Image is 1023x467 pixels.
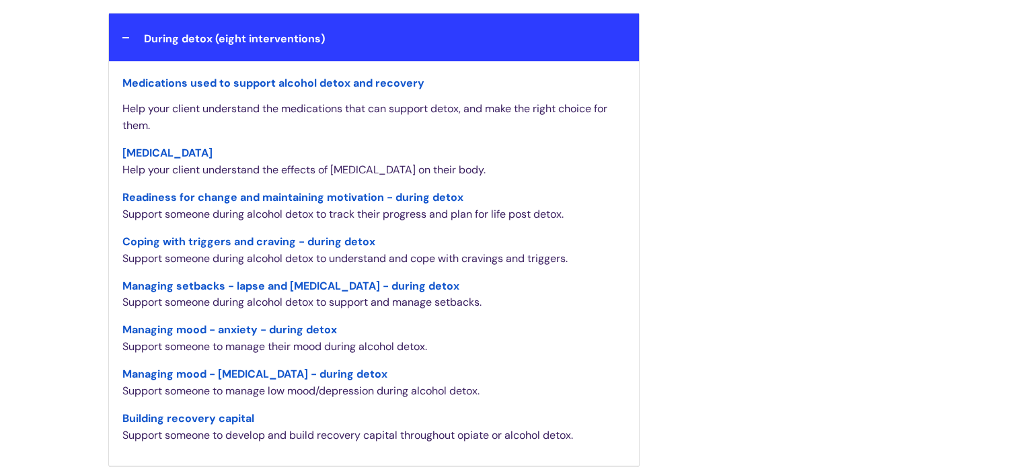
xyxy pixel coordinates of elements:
[122,146,213,160] span: [MEDICAL_DATA]
[122,323,337,337] span: Managing mood - anxiety - during detox
[122,407,254,427] a: Building recovery capital
[122,339,427,353] span: Support someone to manage their mood during alcohol detox.
[122,318,337,338] a: Managing mood - anxiety - during detox
[122,185,463,206] a: Readiness for change and maintaining motivation - during detox
[122,207,564,221] span: Support someone during alcohol detox to track their progress and plan for life post detox.
[122,411,254,425] span: Building recovery capital
[144,32,325,46] span: During detox (eight interventions)
[122,274,459,294] a: Managing setbacks - lapse and [MEDICAL_DATA] - during detox
[122,367,387,381] span: Managing mood - [MEDICAL_DATA] - during detox
[122,163,486,177] span: Help your client understand the effects of [MEDICAL_DATA] on their body.
[122,101,607,132] span: Help your client understand the medications that can support detox, and make the right choice for...
[122,230,375,250] a: Coping with triggers and craving - during detox
[122,76,424,90] span: Medications used to support alcohol detox and recovery
[122,384,480,398] span: Support someone to manage low mood/depression during alcohol detox.
[122,295,482,309] span: Support someone during alcohol detox to support and manage setbacks.
[122,235,375,249] span: Coping with triggers and craving - during detox
[122,251,568,265] span: Support someone during alcohol detox to understand and cope with cravings and triggers.
[122,190,463,204] span: Readiness for change and maintaining motivation - during detox
[122,75,424,91] a: Medications used to support alcohol detox and recovery
[122,428,573,442] span: Support someone to develop and build recovery capital throughout opiate or alcohol detox.
[122,362,387,382] a: Managing mood - [MEDICAL_DATA] - during detox
[122,141,213,161] a: [MEDICAL_DATA]
[122,279,459,293] span: Managing setbacks - lapse and [MEDICAL_DATA] - during detox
